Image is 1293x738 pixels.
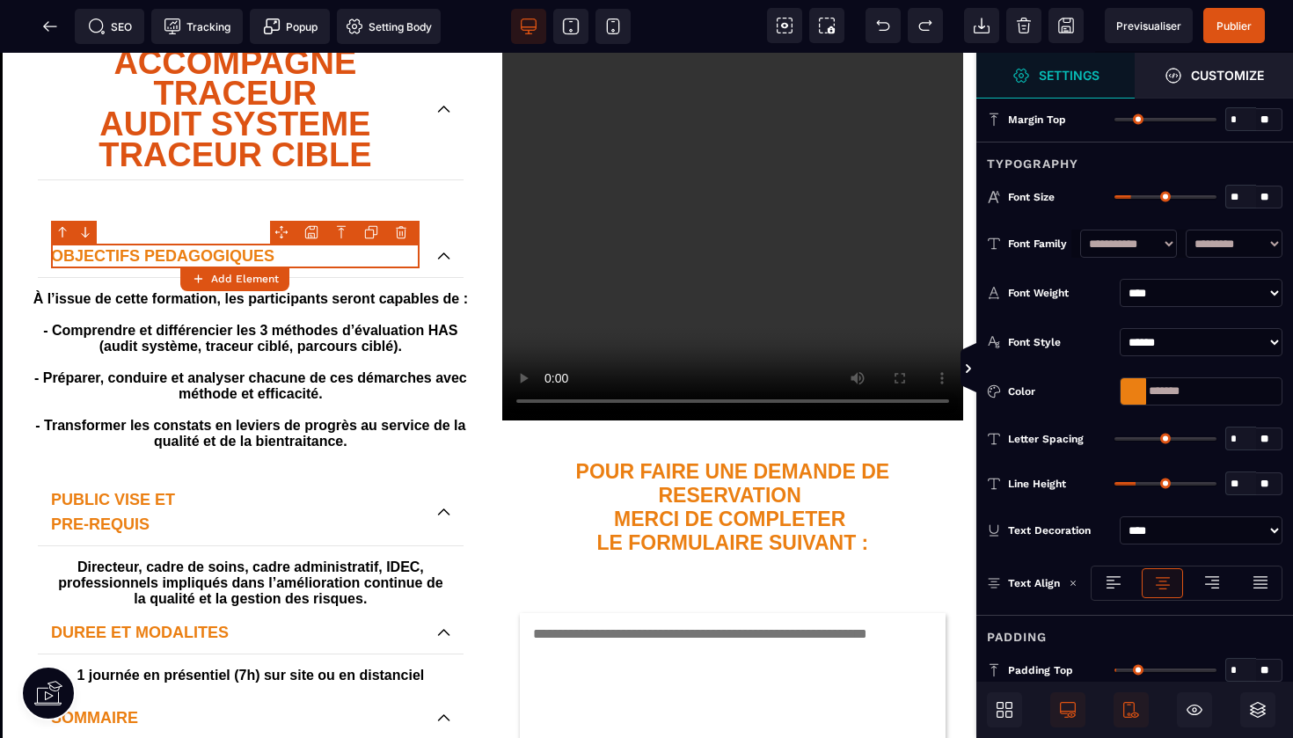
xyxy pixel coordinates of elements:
[1039,69,1099,82] strong: Settings
[1116,19,1181,33] span: Previsualiser
[1008,113,1066,127] span: Margin Top
[1135,53,1293,99] span: Open Style Manager
[51,191,420,216] p: OBJECTIFS PEDAGOGIQUES
[976,53,1135,99] span: Settings
[51,502,450,559] text: Directeur, cadre de soins, cadre administratif, IDEC, professionnels impliqués dans l’amélioratio...
[1105,8,1193,43] span: Preview
[976,142,1293,174] div: Typography
[164,18,230,35] span: Tracking
[1008,663,1073,677] span: Padding Top
[1008,432,1084,446] span: Letter Spacing
[33,238,471,396] b: À l’issue de cette formation, les participants seront capables de : - Comprendre et différencier ...
[346,18,432,35] span: Setting Body
[1008,190,1055,204] span: Font Size
[51,435,420,484] p: PUBLIC VISE ET PRE-REQUIS
[1008,477,1066,491] span: Line Height
[1216,19,1252,33] span: Publier
[88,18,132,35] span: SEO
[767,8,802,43] span: View components
[976,615,1293,647] div: Padding
[51,653,420,677] p: SOMMAIRE
[1177,692,1212,727] span: Hide/Show Block
[211,273,279,285] strong: Add Element
[1050,692,1085,727] span: Desktop Only
[51,567,420,592] p: DUREE ET MODALITES
[1191,69,1264,82] strong: Customize
[576,407,895,501] b: POUR FAIRE UNE DEMANDE DE RESERVATION MERCI DE COMPLETER LE FORMULAIRE SUIVANT :
[180,267,289,291] button: Add Element
[1008,284,1113,302] div: Font Weight
[42,610,459,635] text: 1 journée en présentiel (7h) sur site ou en distanciel
[1114,692,1149,727] span: Mobile Only
[263,18,318,35] span: Popup
[1240,692,1275,727] span: Open Layers
[1008,235,1071,252] div: Font Family
[987,692,1022,727] span: Open Blocks
[1008,383,1113,400] div: Color
[1069,579,1077,588] img: loading
[987,574,1060,592] p: Text Align
[1008,333,1113,351] div: Font Style
[809,8,844,43] span: Screenshot
[1008,522,1113,539] div: Text Decoration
